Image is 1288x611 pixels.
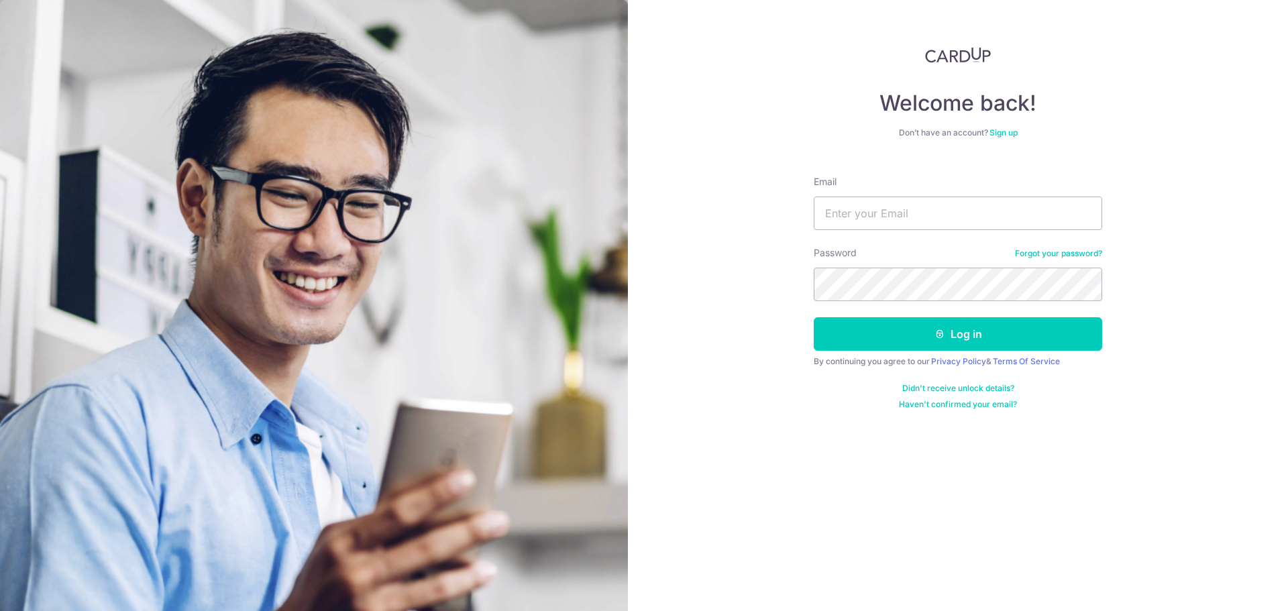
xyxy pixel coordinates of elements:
[814,197,1102,230] input: Enter your Email
[993,356,1060,366] a: Terms Of Service
[989,127,1018,137] a: Sign up
[814,175,837,188] label: Email
[814,356,1102,367] div: By continuing you agree to our &
[925,47,991,63] img: CardUp Logo
[814,246,857,260] label: Password
[814,127,1102,138] div: Don’t have an account?
[814,317,1102,351] button: Log in
[931,356,986,366] a: Privacy Policy
[899,399,1017,410] a: Haven't confirmed your email?
[902,383,1014,394] a: Didn't receive unlock details?
[1015,248,1102,259] a: Forgot your password?
[814,90,1102,117] h4: Welcome back!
